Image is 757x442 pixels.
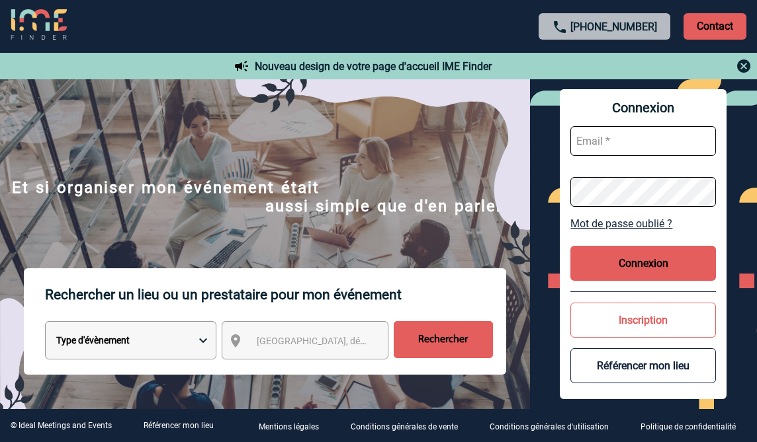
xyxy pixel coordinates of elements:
a: Référencer mon lieu [144,421,214,430]
button: Référencer mon lieu [570,348,716,383]
div: © Ideal Meetings and Events [11,421,112,430]
p: Contact [684,13,746,40]
input: Email * [570,126,716,156]
a: Mentions légales [248,420,340,432]
a: Mot de passe oublié ? [570,217,716,230]
p: Politique de confidentialité [641,422,736,431]
a: Conditions générales d'utilisation [479,420,630,432]
a: [PHONE_NUMBER] [570,20,657,33]
button: Inscription [570,303,716,338]
button: Connexion [570,246,716,281]
img: call-24-px.png [552,19,568,35]
a: Politique de confidentialité [630,420,757,432]
input: Rechercher [394,321,493,358]
p: Mentions légales [259,422,319,431]
p: Rechercher un lieu ou un prestataire pour mon événement [45,268,493,321]
span: [GEOGRAPHIC_DATA], département, région... [257,336,441,346]
p: Conditions générales d'utilisation [490,422,609,431]
a: Conditions générales de vente [340,420,479,432]
p: Conditions générales de vente [351,422,458,431]
span: Connexion [570,100,716,116]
